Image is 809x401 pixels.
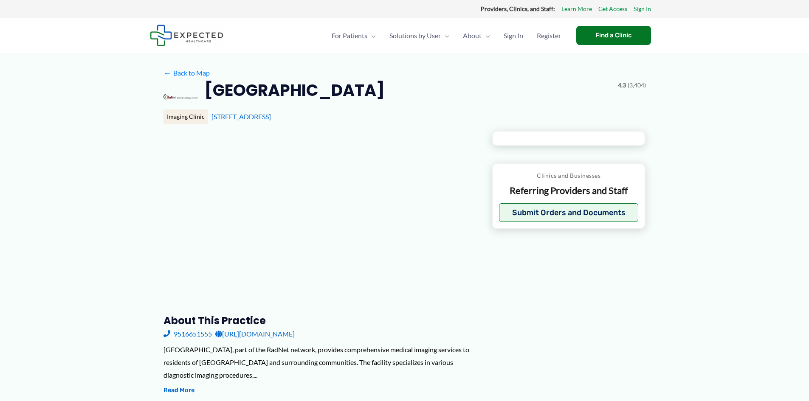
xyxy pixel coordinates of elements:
h3: About this practice [163,314,478,327]
span: (3,404) [628,80,646,91]
span: 4.3 [618,80,626,91]
span: Solutions by User [389,21,441,50]
a: Learn More [561,3,592,14]
a: Solutions by UserMenu Toggle [383,21,456,50]
a: Sign In [634,3,651,14]
span: Menu Toggle [441,21,449,50]
img: Expected Healthcare Logo - side, dark font, small [150,25,223,46]
button: Read More [163,385,194,395]
span: Menu Toggle [482,21,490,50]
span: Menu Toggle [367,21,376,50]
span: Sign In [504,21,523,50]
p: Clinics and Businesses [499,170,639,181]
a: [STREET_ADDRESS] [211,112,271,121]
a: Register [530,21,568,50]
p: Referring Providers and Staff [499,185,639,197]
a: ←Back to Map [163,67,210,79]
a: AboutMenu Toggle [456,21,497,50]
h2: [GEOGRAPHIC_DATA] [204,80,385,101]
a: Find a Clinic [576,26,651,45]
a: Sign In [497,21,530,50]
span: About [463,21,482,50]
nav: Primary Site Navigation [325,21,568,50]
span: Register [537,21,561,50]
a: Get Access [598,3,627,14]
span: ← [163,69,172,77]
div: [GEOGRAPHIC_DATA], part of the RadNet network, provides comprehensive medical imaging services to... [163,343,478,381]
span: For Patients [332,21,367,50]
a: [URL][DOMAIN_NAME] [215,328,295,340]
div: Imaging Clinic [163,109,208,124]
a: For PatientsMenu Toggle [325,21,383,50]
a: 9516651555 [163,328,212,340]
strong: Providers, Clinics, and Staff: [481,5,555,12]
button: Submit Orders and Documents [499,203,639,222]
